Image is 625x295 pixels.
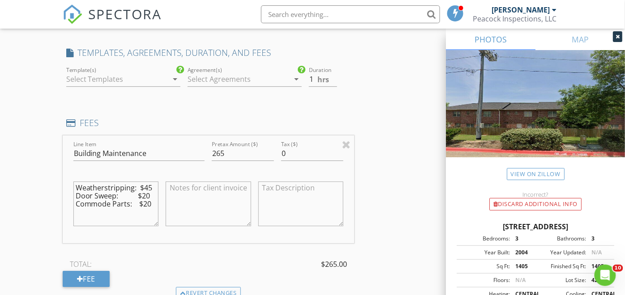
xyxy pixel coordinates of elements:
[510,235,535,243] div: 3
[510,262,535,270] div: 1405
[535,235,586,243] div: Bathrooms:
[317,76,329,83] span: hrs
[63,4,82,24] img: The Best Home Inspection Software - Spectora
[459,276,510,284] div: Floors:
[291,74,302,84] i: arrow_drop_down
[489,198,582,211] div: Discard Additional info
[459,249,510,257] div: Year Built:
[510,249,535,257] div: 2004
[473,14,557,23] div: Peacock Inspections, LLC
[170,74,180,84] i: arrow_drop_down
[457,221,614,232] div: [STREET_ADDRESS]
[507,168,565,180] a: View on Zillow
[66,117,351,129] h4: FEES
[515,276,526,284] span: N/A
[586,235,612,243] div: 3
[446,50,625,179] img: streetview
[492,5,550,14] div: [PERSON_NAME]
[535,249,586,257] div: Year Updated:
[321,259,347,270] span: $265.00
[459,235,510,243] div: Bedrooms:
[535,29,625,50] a: MAP
[261,5,440,23] input: Search everything...
[535,262,586,270] div: Finished Sq Ft:
[586,276,612,284] div: 4282
[63,12,162,31] a: SPECTORA
[591,249,602,256] span: N/A
[309,72,337,87] input: 0.0
[586,262,612,270] div: 1405
[535,276,586,284] div: Lot Size:
[446,29,535,50] a: PHOTOS
[595,265,616,286] iframe: Intercom live chat
[63,271,110,287] div: Fee
[446,191,625,198] div: Incorrect?
[70,259,92,270] span: TOTAL:
[89,4,162,23] span: SPECTORA
[66,47,351,59] h4: TEMPLATES, AGREEMENTS, DURATION, AND FEES
[613,265,623,272] span: 10
[459,262,510,270] div: Sq Ft:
